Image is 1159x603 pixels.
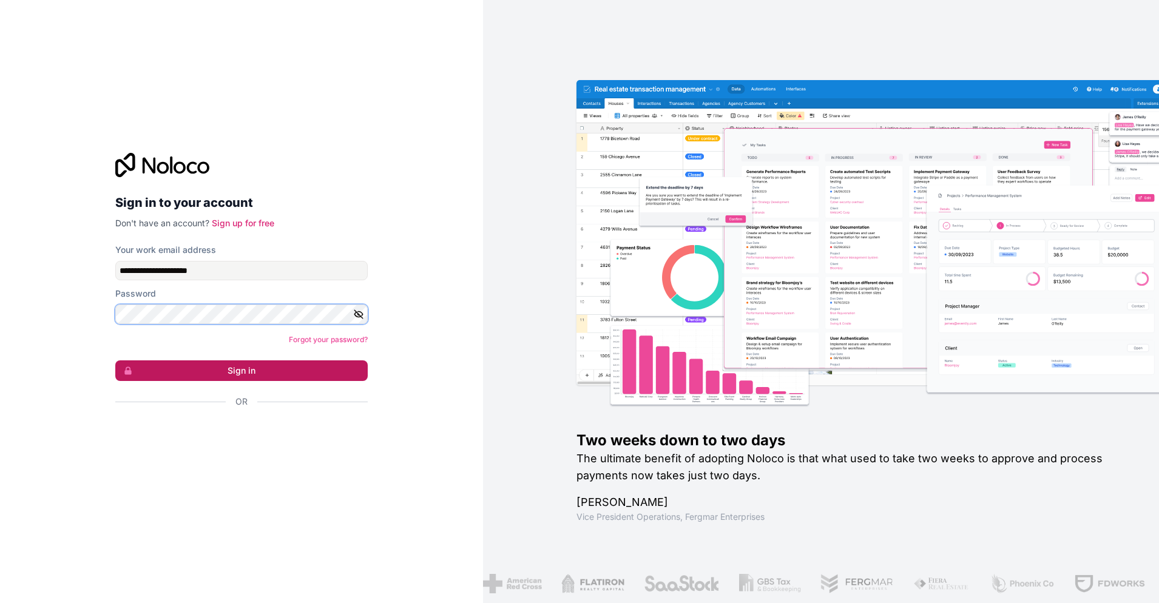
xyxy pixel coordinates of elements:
h1: Vice President Operations , Fergmar Enterprises [576,511,1120,523]
img: /assets/gbstax-C-GtDUiK.png [739,574,801,593]
input: Password [115,305,368,324]
img: /assets/fergmar-CudnrXN5.png [820,574,894,593]
img: /assets/saastock-C6Zbiodz.png [644,574,720,593]
h2: The ultimate benefit of adopting Noloco is that what used to take two weeks to approve and proces... [576,450,1120,484]
img: /assets/phoenix-BREaitsQ.png [990,574,1055,593]
img: /assets/american-red-cross-BAupjrZR.png [483,574,542,593]
span: Or [235,396,248,408]
iframe: Sign in with Google Button [109,421,364,448]
span: Don't have an account? [115,218,209,228]
a: Forgot your password? [289,335,368,344]
button: Sign in [115,360,368,381]
label: Password [115,288,156,300]
label: Your work email address [115,244,216,256]
a: Sign up for free [212,218,274,228]
h1: Two weeks down to two days [576,431,1120,450]
h1: [PERSON_NAME] [576,494,1120,511]
img: /assets/fiera-fwj2N5v4.png [913,574,970,593]
img: /assets/fdworks-Bi04fVtw.png [1074,574,1145,593]
img: /assets/flatiron-C8eUkumj.png [561,574,624,593]
h2: Sign in to your account [115,192,368,214]
input: Email address [115,261,368,280]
